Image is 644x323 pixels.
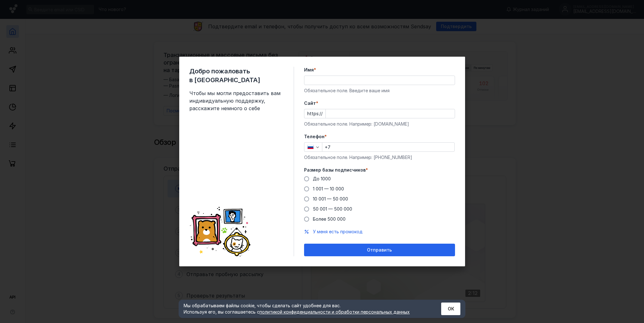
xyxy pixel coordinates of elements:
span: До 1000 [313,176,331,181]
button: Отправить [304,244,455,256]
span: Отправить [367,247,392,253]
span: У меня есть промокод [313,229,363,234]
span: Cайт [304,100,316,106]
span: Чтобы мы могли предоставить вам индивидуальную поддержку, расскажите немного о себе [189,89,284,112]
span: Имя [304,67,314,73]
span: Более 500 000 [313,216,346,222]
div: Обязательное поле. Например: [PHONE_NUMBER] [304,154,455,161]
div: Обязательное поле. Например: [DOMAIN_NAME] [304,121,455,127]
button: ОК [441,303,460,315]
a: политикой конфиденциальности и обработки персональных данных [259,309,410,314]
span: Добро пожаловать в [GEOGRAPHIC_DATA] [189,67,284,84]
div: Обязательное поле. Введите ваше имя [304,88,455,94]
div: Мы обрабатываем файлы cookie, чтобы сделать сайт удобнее для вас. Используя его, вы соглашаетесь c [184,303,426,315]
span: 1 001 — 10 000 [313,186,344,191]
span: Телефон [304,133,325,140]
span: Размер базы подписчиков [304,167,366,173]
span: 10 001 — 50 000 [313,196,348,201]
button: У меня есть промокод [313,229,363,235]
span: 50 001 — 500 000 [313,206,352,212]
